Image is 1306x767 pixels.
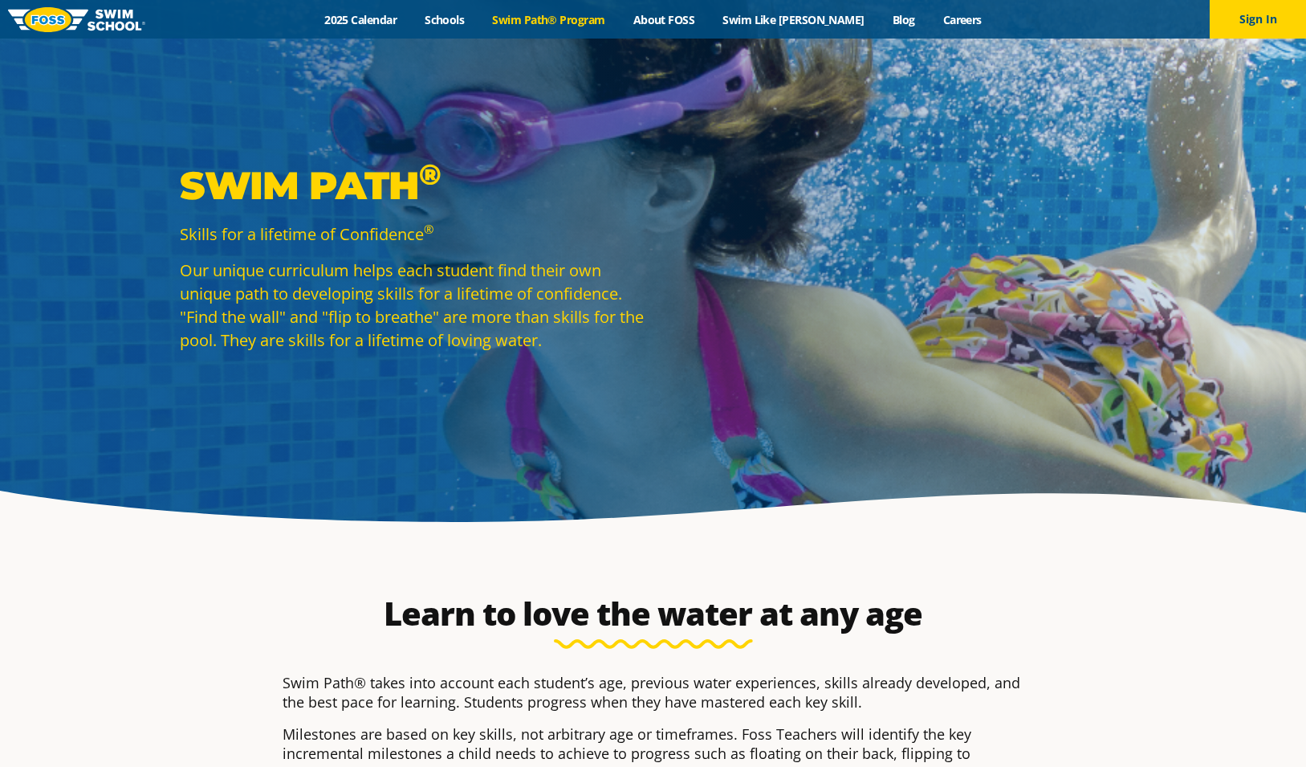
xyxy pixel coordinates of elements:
[180,259,645,352] p: Our unique curriculum helps each student find their own unique path to developing skills for a li...
[180,222,645,246] p: Skills for a lifetime of Confidence
[411,12,478,27] a: Schools
[709,12,879,27] a: Swim Like [PERSON_NAME]
[878,12,929,27] a: Blog
[283,673,1024,712] p: Swim Path® takes into account each student’s age, previous water experiences, skills already deve...
[419,157,441,192] sup: ®
[180,161,645,210] p: Swim Path
[478,12,619,27] a: Swim Path® Program
[619,12,709,27] a: About FOSS
[275,594,1032,633] h2: Learn to love the water at any age
[311,12,411,27] a: 2025 Calendar
[929,12,995,27] a: Careers
[8,7,145,32] img: FOSS Swim School Logo
[424,221,433,237] sup: ®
